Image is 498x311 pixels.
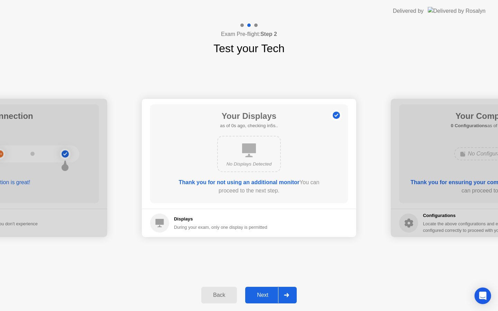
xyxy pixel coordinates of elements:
[428,7,486,15] img: Delivered by Rosalyn
[245,287,297,303] button: Next
[221,30,277,38] h4: Exam Pre-flight:
[474,288,491,304] div: Open Intercom Messenger
[393,7,424,15] div: Delivered by
[179,179,299,185] b: Thank you for not using an additional monitor
[174,216,267,223] h5: Displays
[213,40,285,57] h1: Test your Tech
[174,224,267,230] div: During your exam, only one display is permitted
[260,31,277,37] b: Step 2
[170,178,328,195] div: You can proceed to the next step.
[203,292,235,298] div: Back
[223,161,275,168] div: No Displays Detected
[201,287,237,303] button: Back
[220,122,278,129] h5: as of 0s ago, checking in5s..
[247,292,278,298] div: Next
[220,110,278,122] h1: Your Displays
